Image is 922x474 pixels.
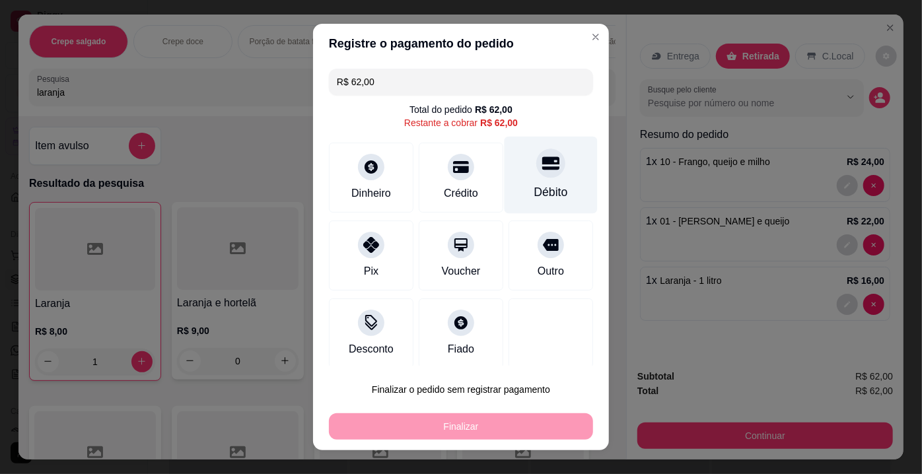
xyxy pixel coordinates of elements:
[351,186,391,201] div: Dinheiro
[313,24,609,63] header: Registre o pagamento do pedido
[538,263,564,279] div: Outro
[444,186,478,201] div: Crédito
[475,103,513,116] div: R$ 62,00
[448,341,474,357] div: Fiado
[337,69,585,95] input: Ex.: hambúrguer de cordeiro
[442,263,481,279] div: Voucher
[364,263,378,279] div: Pix
[480,116,518,129] div: R$ 62,00
[404,116,518,129] div: Restante a cobrar
[329,376,593,403] button: Finalizar o pedido sem registrar pagamento
[349,341,394,357] div: Desconto
[409,103,513,116] div: Total do pedido
[585,26,606,48] button: Close
[534,184,568,201] div: Débito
